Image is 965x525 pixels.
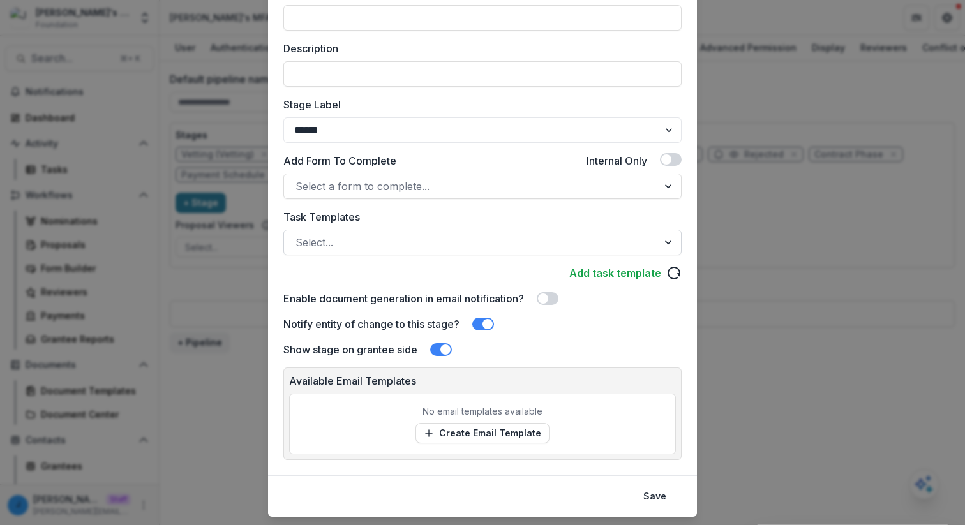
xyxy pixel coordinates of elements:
[423,404,542,418] p: No email templates available
[283,153,396,168] label: Add Form To Complete
[587,153,647,168] label: Internal Only
[636,486,674,507] button: Save
[283,316,460,332] label: Notify entity of change to this stage?
[289,373,676,388] p: Available Email Templates
[283,41,674,56] label: Description
[283,291,524,306] label: Enable document generation in email notification?
[283,209,674,225] label: Task Templates
[283,342,417,357] label: Show stage on grantee side
[415,423,550,443] a: Create Email Template
[569,265,661,281] a: Add task template
[666,265,682,281] svg: reload
[283,97,674,112] label: Stage Label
